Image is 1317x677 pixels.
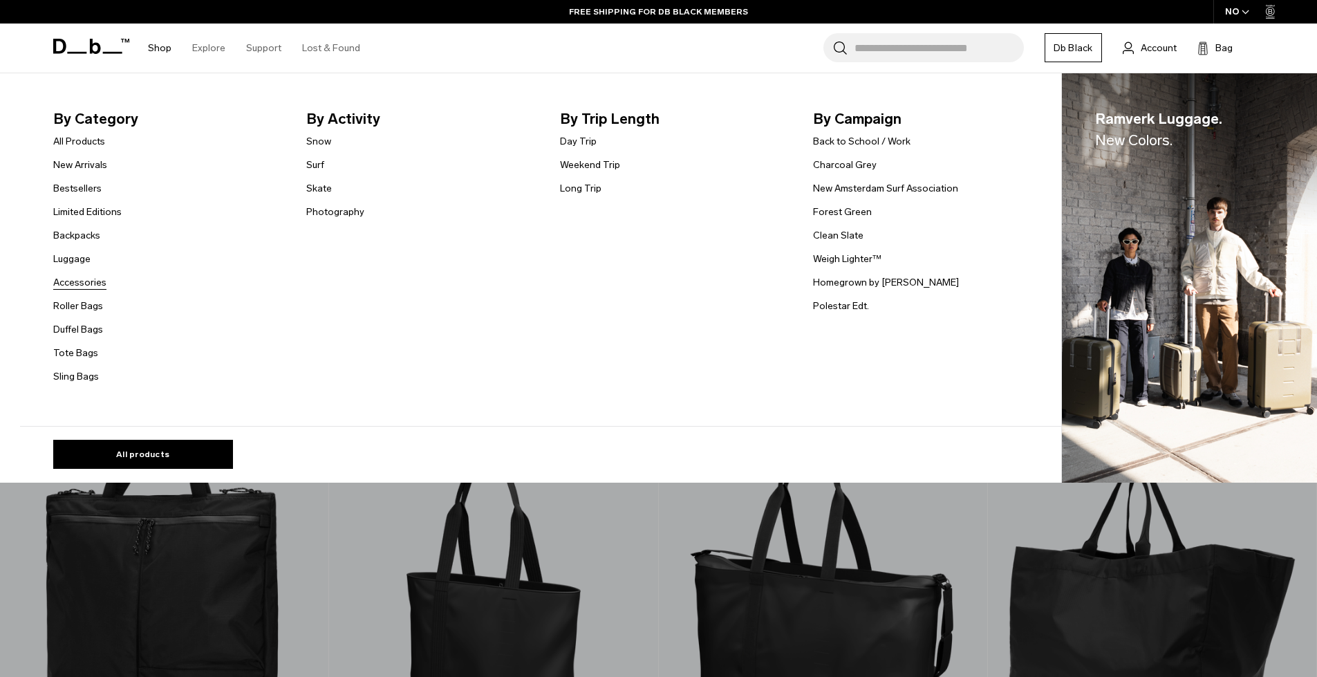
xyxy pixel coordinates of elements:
[53,369,99,384] a: Sling Bags
[813,252,881,266] a: Weigh Lighter™
[53,252,91,266] a: Luggage
[148,24,171,73] a: Shop
[813,275,959,290] a: Homegrown by [PERSON_NAME]
[53,228,100,243] a: Backpacks
[53,322,103,337] a: Duffel Bags
[1123,39,1177,56] a: Account
[53,205,122,219] a: Limited Editions
[306,158,324,172] a: Surf
[1095,108,1222,151] span: Ramverk Luggage.
[306,205,364,219] a: Photography
[302,24,360,73] a: Lost & Found
[560,134,597,149] a: Day Trip
[560,108,792,130] span: By Trip Length
[53,440,233,469] a: All products
[306,108,538,130] span: By Activity
[1215,41,1233,55] span: Bag
[138,24,371,73] nav: Main Navigation
[192,24,225,73] a: Explore
[53,158,107,172] a: New Arrivals
[53,275,106,290] a: Accessories
[813,181,958,196] a: New Amsterdam Surf Association
[560,158,620,172] a: Weekend Trip
[53,346,98,360] a: Tote Bags
[569,6,748,18] a: FREE SHIPPING FOR DB BLACK MEMBERS
[53,108,285,130] span: By Category
[1045,33,1102,62] a: Db Black
[306,181,332,196] a: Skate
[246,24,281,73] a: Support
[813,108,1045,130] span: By Campaign
[1141,41,1177,55] span: Account
[813,299,869,313] a: Polestar Edt.
[53,181,102,196] a: Bestsellers
[1197,39,1233,56] button: Bag
[813,158,877,172] a: Charcoal Grey
[813,228,863,243] a: Clean Slate
[53,299,103,313] a: Roller Bags
[813,205,872,219] a: Forest Green
[560,181,601,196] a: Long Trip
[53,134,105,149] a: All Products
[1095,131,1173,149] span: New Colors.
[306,134,331,149] a: Snow
[813,134,910,149] a: Back to School / Work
